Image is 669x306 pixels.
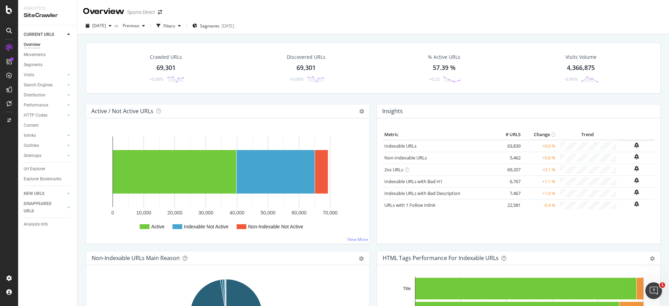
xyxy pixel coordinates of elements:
div: Content [24,122,39,129]
td: +0.1 % [522,164,557,175]
a: Segments [24,61,72,69]
div: 57.39 % [433,63,456,72]
a: Analysis Info [24,221,72,228]
text: 30,000 [199,210,214,215]
a: DISAPPEARED URLS [24,200,65,215]
a: URLs with 1 Follow Inlink [384,202,436,208]
a: HTTP Codes [24,112,65,119]
text: Active [151,224,164,229]
div: Outlinks [24,142,39,149]
text: 10,000 [136,210,151,215]
a: View More [347,236,368,242]
div: Filters [163,23,175,29]
span: 1 [660,282,665,288]
a: Non-Indexable URLs [384,155,427,161]
button: Previous [120,20,148,31]
div: Non-Indexable URLs Main Reason [92,254,180,261]
h4: Active / Not Active URLs [91,107,153,116]
text: Indexable Not Active [184,224,229,229]
text: 50,000 [261,210,276,215]
td: 63,839 [494,140,522,152]
div: Explorer Bookmarks [24,175,61,183]
a: NEW URLS [24,190,65,197]
div: Crawled URLs [150,54,182,61]
text: Title [403,286,411,291]
a: Url Explorer [24,165,72,173]
a: Sitemaps [24,152,65,159]
div: HTML Tags Performance for Indexable URLs [383,254,499,261]
a: Movements [24,51,72,58]
div: NEW URLS [24,190,44,197]
div: Distribution [24,92,46,99]
text: 0 [111,210,114,215]
div: bell-plus [634,189,639,195]
th: # URLS [494,130,522,140]
a: Performance [24,102,65,109]
th: Change [522,130,557,140]
span: vs [114,23,120,29]
div: arrow-right-arrow-left [158,10,162,15]
a: CURRENT URLS [24,31,65,38]
td: -0.4 % [522,199,557,211]
button: [DATE] [83,20,114,31]
div: Overview [24,41,40,48]
div: Sitemaps [24,152,41,159]
text: 60,000 [292,210,307,215]
a: Indexable URLs with Bad Description [384,190,460,196]
i: Options [359,109,364,114]
div: +0.08% [289,76,303,82]
a: Outlinks [24,142,65,149]
a: Overview [24,41,72,48]
div: Analysis Info [24,221,48,228]
div: 4,366,875 [567,63,595,72]
div: -0.96% [564,76,578,82]
span: Previous [120,23,139,29]
svg: A chart. [92,130,364,238]
div: Sports Direct [127,9,155,16]
div: [DATE] [222,23,234,29]
div: 69,301 [297,63,316,72]
iframe: Intercom live chat [645,282,662,299]
div: CURRENT URLS [24,31,54,38]
text: 40,000 [230,210,245,215]
th: Metric [383,130,494,140]
a: Distribution [24,92,65,99]
a: Visits [24,71,65,79]
div: Visits Volume [566,54,597,61]
div: +0.08% [149,76,163,82]
h4: Insights [382,107,403,116]
td: +1.0 % [522,187,557,199]
a: Content [24,122,72,129]
div: bell-plus [634,154,639,159]
div: HTTP Codes [24,112,47,119]
a: Inlinks [24,132,65,139]
div: Url Explorer [24,165,45,173]
div: % Active URLs [428,54,460,61]
div: bell-plus [634,201,639,207]
td: 22,581 [494,199,522,211]
div: Visits [24,71,34,79]
td: 69,207 [494,164,522,175]
td: +1.1 % [522,175,557,187]
div: bell-plus [634,178,639,183]
div: bell-plus [634,142,639,148]
span: 2025 Aug. 10th [92,23,106,29]
div: Performance [24,102,48,109]
td: 7,467 [494,187,522,199]
div: SiteCrawler [24,11,71,19]
td: 6,767 [494,175,522,187]
div: Overview [83,6,124,17]
a: 2xx URLs [384,166,403,173]
div: 69,301 [156,63,176,72]
div: Discovered URLs [287,54,325,61]
span: Segments [200,23,220,29]
text: 20,000 [167,210,182,215]
div: gear [359,256,364,261]
a: Explorer Bookmarks [24,175,72,183]
text: 70,000 [323,210,338,215]
button: Filters [154,20,184,31]
text: Non-Indexable Not Active [248,224,303,229]
a: Indexable URLs [384,143,416,149]
div: Analytics [24,6,71,11]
